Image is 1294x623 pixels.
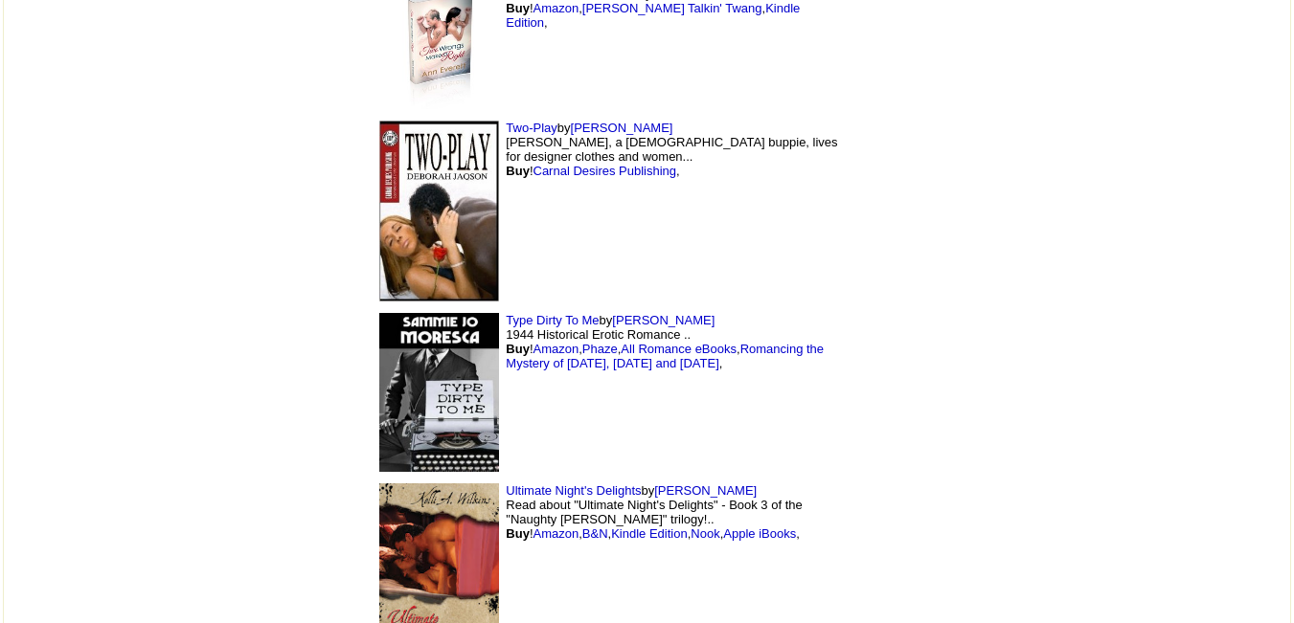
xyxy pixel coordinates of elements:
img: 29158.jpg [379,313,499,473]
a: Phaze [582,342,618,356]
img: shim.gif [858,335,935,450]
a: Type Dirty To Me [506,313,599,327]
b: Buy [506,164,530,178]
a: [PERSON_NAME] [654,483,757,498]
a: Two-Play [506,121,556,135]
b: Buy [506,1,530,15]
a: [PERSON_NAME] [571,121,673,135]
a: Carnal Desires Publishing [533,164,677,178]
font: by Read about "Ultimate Night's Delights" - Book 3 of the "Naughty [PERSON_NAME]" trilogy!.. ! , ... [506,483,802,541]
font: by 1944 Historical Erotic Romance .. ! , , , , [506,313,824,370]
font: by [PERSON_NAME], a [DEMOGRAPHIC_DATA] buppie, lives for designer clothes and women... ! , [506,121,837,178]
a: [PERSON_NAME] [612,313,715,327]
a: All Romance eBooks [621,342,737,356]
img: shim.gif [953,398,958,403]
a: Apple iBooks [723,526,796,541]
b: Buy [506,526,530,541]
img: shim.gif [953,47,958,52]
a: Romancing the Mystery of [DATE], [DATE] and [DATE] [506,342,824,370]
a: Nook [691,526,719,541]
img: shim.gif [953,217,958,222]
a: Kindle Edition [611,526,688,541]
a: B&N [582,526,608,541]
a: Amazon [533,342,579,356]
a: Kindle Edition [506,1,800,30]
img: shim.gif [858,153,935,268]
a: Ultimate Night's Delights [506,483,641,498]
a: Amazon [533,1,579,15]
img: shim.gif [953,585,958,590]
a: [PERSON_NAME] Talkin' Twang [582,1,762,15]
b: Buy [506,342,530,356]
img: 31057.jpg [379,121,499,300]
a: Amazon [533,526,579,541]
